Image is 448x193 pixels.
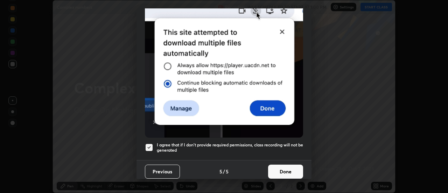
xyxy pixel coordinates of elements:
h4: 5 [219,168,222,175]
h4: 5 [226,168,229,175]
button: Done [268,165,303,179]
h4: / [223,168,225,175]
button: Previous [145,165,180,179]
h5: I agree that if I don't provide required permissions, class recording will not be generated [157,142,303,153]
